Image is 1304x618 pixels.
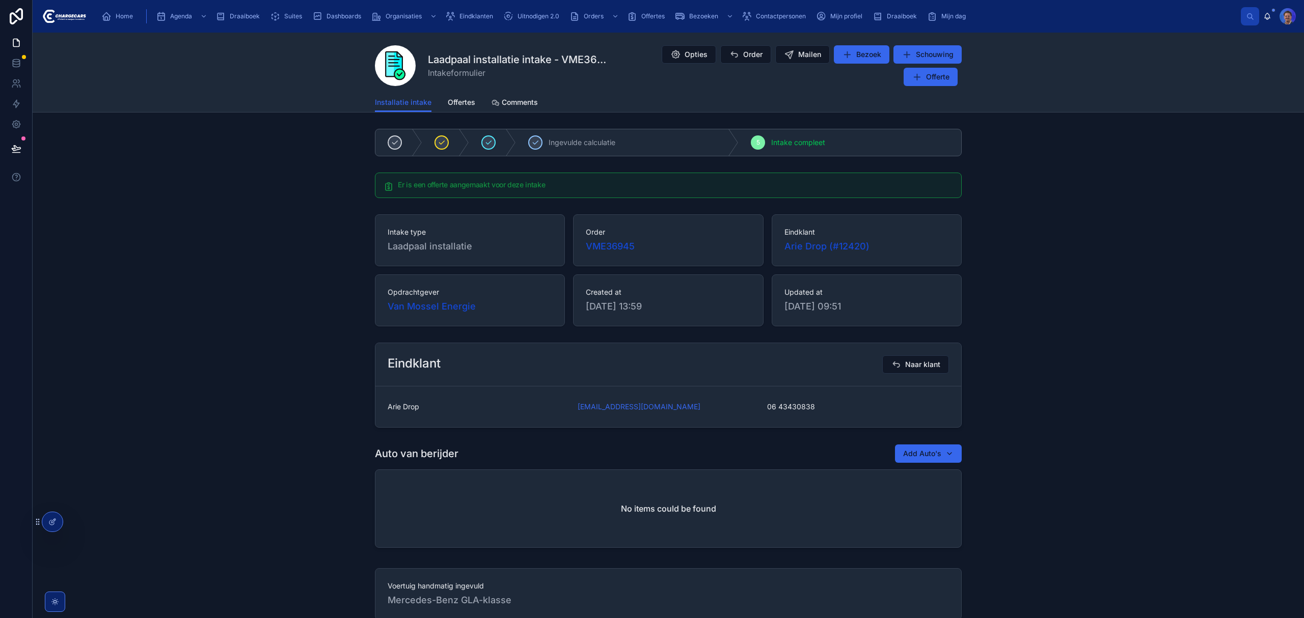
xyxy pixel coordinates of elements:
a: Arie Drop (#12420) [784,239,870,254]
a: Home [98,7,140,25]
button: Schouwing [893,45,962,64]
img: App logo [41,8,86,24]
a: Draaiboek [212,7,267,25]
span: Arie Drop [388,402,569,412]
span: Opties [685,49,708,60]
a: Comments [492,93,538,114]
span: Offertes [641,12,665,20]
button: Mailen [775,45,830,64]
a: Organisaties [368,7,442,25]
span: Ingevulde calculatie [549,137,615,148]
span: Intake compleet [771,137,825,148]
span: Draaiboek [230,12,260,20]
span: Mijn profiel [830,12,862,20]
button: Offerte [904,68,958,86]
span: Eindklanten [459,12,493,20]
span: Draaiboek [887,12,917,20]
a: Installatie intake [375,93,431,113]
span: [DATE] 09:51 [784,299,949,314]
span: Created at [586,287,750,297]
span: Orders [584,12,604,20]
span: Suites [284,12,302,20]
span: Installatie intake [375,97,431,107]
span: Intakeformulier [428,67,608,79]
a: Eindklanten [442,7,500,25]
a: VME36945 [586,239,635,254]
button: Add Auto's [895,444,962,463]
h5: Er is een offerte aangemaakt voor deze intake [398,181,953,188]
button: Bezoek [834,45,889,64]
span: Naar klant [905,359,940,370]
span: Opdrachtgever [388,287,552,297]
span: Bezoeken [689,12,718,20]
a: Uitnodigen 2.0 [500,7,566,25]
a: Bezoeken [672,7,739,25]
button: Opties [662,45,716,64]
span: Mijn dag [941,12,966,20]
span: Intake type [388,227,552,237]
span: 06 43430838 [767,402,949,412]
span: Mailen [798,49,821,60]
a: Mijn dag [924,7,973,25]
span: Offerte [926,72,949,82]
a: Orders [566,7,624,25]
span: Agenda [170,12,192,20]
div: scrollable content [94,5,1241,27]
a: Dashboards [309,7,368,25]
span: Offertes [448,97,475,107]
a: Agenda [153,7,212,25]
a: [EMAIL_ADDRESS][DOMAIN_NAME] [578,402,700,412]
span: Contactpersonen [756,12,806,20]
span: Order [743,49,763,60]
span: Bezoek [856,49,881,60]
h1: Auto van berijder [375,446,458,461]
span: Laadpaal installatie [388,239,472,254]
span: Voertuig handmatig ingevuld [388,581,949,591]
button: Order [720,45,771,64]
h2: Eindklant [388,355,441,372]
button: Naar klant [882,355,949,374]
a: Van Mossel Energie [388,299,476,314]
a: Offertes [448,93,475,114]
span: 5 [756,138,760,147]
h1: Laadpaal installatie intake - VME36945 [428,52,608,67]
a: Mijn profiel [813,7,870,25]
a: Draaiboek [870,7,924,25]
span: Add Auto's [903,448,941,459]
span: Schouwing [916,49,954,60]
span: Home [116,12,133,20]
h2: No items could be found [621,502,716,515]
span: Mercedes-Benz GLA-klasse [388,593,949,607]
span: Organisaties [386,12,422,20]
a: Contactpersonen [739,7,813,25]
span: Dashboards [327,12,361,20]
span: Comments [502,97,538,107]
span: Updated at [784,287,949,297]
span: Order [586,227,750,237]
a: Offertes [624,7,672,25]
span: [DATE] 13:59 [586,299,750,314]
span: Eindklant [784,227,949,237]
a: Suites [267,7,309,25]
span: Uitnodigen 2.0 [518,12,559,20]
